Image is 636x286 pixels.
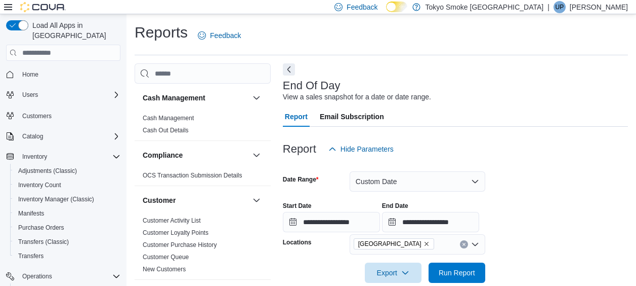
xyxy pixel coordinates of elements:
[10,192,124,206] button: Inventory Manager (Classic)
[471,240,479,248] button: Open list of options
[10,178,124,192] button: Inventory Count
[18,109,120,122] span: Customers
[14,193,120,205] span: Inventory Manager (Classic)
[14,250,120,262] span: Transfers
[143,127,189,134] a: Cash Out Details
[18,68,43,81] a: Home
[14,165,120,177] span: Adjustments (Classic)
[2,129,124,144] button: Catalog
[20,2,66,12] img: Cova
[22,153,47,161] span: Inventory
[2,150,124,164] button: Inventory
[143,265,186,273] span: New Customers
[143,115,194,122] a: Cash Management
[143,217,201,225] span: Customer Activity List
[14,207,120,220] span: Manifests
[143,150,183,160] h3: Compliance
[14,207,48,220] a: Manifests
[10,221,124,235] button: Purchase Orders
[426,1,544,13] p: Tokyo Smoke [GEOGRAPHIC_DATA]
[283,238,312,246] label: Locations
[135,214,271,279] div: Customer
[10,235,124,249] button: Transfers (Classic)
[429,263,485,283] button: Run Report
[554,1,566,13] div: Unike Patel
[135,112,271,140] div: Cash Management
[143,241,217,249] span: Customer Purchase History
[143,195,248,205] button: Customer
[250,149,263,161] button: Compliance
[354,238,434,249] span: Port Elgin
[143,126,189,134] span: Cash Out Details
[2,108,124,123] button: Customers
[285,106,308,127] span: Report
[18,238,69,246] span: Transfers (Classic)
[10,206,124,221] button: Manifests
[365,263,421,283] button: Export
[250,194,263,206] button: Customer
[18,195,94,203] span: Inventory Manager (Classic)
[2,67,124,82] button: Home
[386,2,407,12] input: Dark Mode
[143,217,201,224] a: Customer Activity List
[341,144,394,154] span: Hide Parameters
[14,193,98,205] a: Inventory Manager (Classic)
[460,240,468,248] button: Clear input
[22,91,38,99] span: Users
[386,12,387,13] span: Dark Mode
[18,151,120,163] span: Inventory
[18,68,120,81] span: Home
[143,254,189,261] a: Customer Queue
[14,179,120,191] span: Inventory Count
[283,175,319,184] label: Date Range
[143,229,208,237] span: Customer Loyalty Points
[324,139,398,159] button: Hide Parameters
[143,171,242,180] span: OCS Transaction Submission Details
[22,70,38,79] span: Home
[570,1,628,13] p: [PERSON_NAME]
[283,63,295,76] button: Next
[556,1,564,13] span: UP
[143,253,189,261] span: Customer Queue
[439,268,475,278] span: Run Report
[143,172,242,179] a: OCS Transaction Submission Details
[10,249,124,263] button: Transfers
[22,132,43,140] span: Catalog
[18,110,56,122] a: Customers
[371,263,415,283] span: Export
[143,266,186,273] a: New Customers
[22,272,52,280] span: Operations
[18,167,77,175] span: Adjustments (Classic)
[14,250,48,262] a: Transfers
[18,89,42,101] button: Users
[2,88,124,102] button: Users
[14,165,81,177] a: Adjustments (Classic)
[382,202,408,210] label: End Date
[18,209,44,218] span: Manifests
[135,169,271,186] div: Compliance
[143,93,205,103] h3: Cash Management
[18,270,120,282] span: Operations
[547,1,549,13] p: |
[347,2,377,12] span: Feedback
[18,89,120,101] span: Users
[143,150,248,160] button: Compliance
[14,222,120,234] span: Purchase Orders
[423,241,430,247] button: Remove Port Elgin from selection in this group
[14,179,65,191] a: Inventory Count
[143,93,248,103] button: Cash Management
[250,92,263,104] button: Cash Management
[18,224,64,232] span: Purchase Orders
[143,229,208,236] a: Customer Loyalty Points
[14,222,68,234] a: Purchase Orders
[28,20,120,41] span: Load All Apps in [GEOGRAPHIC_DATA]
[22,112,52,120] span: Customers
[382,212,479,232] input: Press the down key to open a popover containing a calendar.
[10,164,124,178] button: Adjustments (Classic)
[358,239,421,249] span: [GEOGRAPHIC_DATA]
[283,80,341,92] h3: End Of Day
[283,92,431,102] div: View a sales snapshot for a date or date range.
[2,269,124,283] button: Operations
[18,270,56,282] button: Operations
[18,252,44,260] span: Transfers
